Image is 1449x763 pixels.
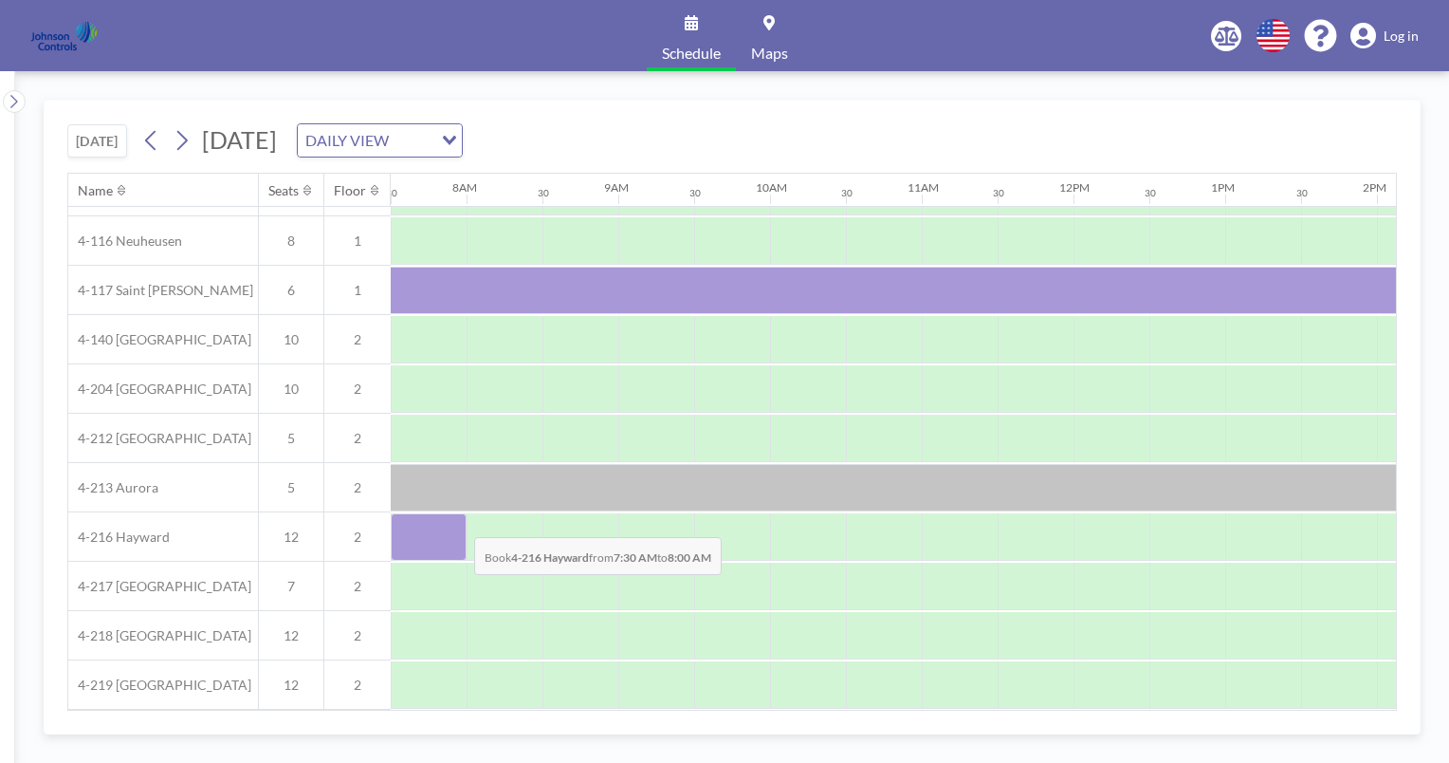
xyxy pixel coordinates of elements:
[259,578,323,595] span: 7
[324,282,391,299] span: 1
[452,180,477,195] div: 8AM
[334,182,366,199] div: Floor
[68,479,158,496] span: 4-213 Aurora
[259,677,323,694] span: 12
[68,331,251,348] span: 4-140 [GEOGRAPHIC_DATA]
[662,46,721,61] span: Schedule
[259,331,323,348] span: 10
[259,479,323,496] span: 5
[689,187,701,199] div: 30
[259,381,323,398] span: 10
[1363,180,1386,195] div: 2PM
[68,282,253,299] span: 4-117 Saint [PERSON_NAME]
[538,187,549,199] div: 30
[756,180,787,195] div: 10AM
[324,677,391,694] span: 2
[1350,23,1419,49] a: Log in
[68,430,251,447] span: 4-212 [GEOGRAPHIC_DATA]
[78,182,113,199] div: Name
[324,381,391,398] span: 2
[1384,28,1419,45] span: Log in
[614,550,657,565] b: 7:30 AM
[68,233,182,250] span: 4-116 Neuheusen
[68,578,251,595] span: 4-217 [GEOGRAPHIC_DATA]
[751,46,788,61] span: Maps
[1059,180,1090,195] div: 12PM
[68,677,251,694] span: 4-219 [GEOGRAPHIC_DATA]
[908,180,939,195] div: 11AM
[394,128,431,153] input: Search for option
[202,125,277,154] span: [DATE]
[668,550,711,565] b: 8:00 AM
[259,282,323,299] span: 6
[324,233,391,250] span: 1
[298,124,462,157] div: Search for option
[67,124,127,158] button: [DATE]
[324,430,391,447] span: 2
[1211,180,1235,195] div: 1PM
[324,331,391,348] span: 2
[324,627,391,644] span: 2
[993,187,1004,199] div: 30
[604,180,629,195] div: 9AM
[324,529,391,546] span: 2
[259,529,323,546] span: 12
[324,578,391,595] span: 2
[68,627,251,644] span: 4-218 [GEOGRAPHIC_DATA]
[386,187,397,199] div: 30
[259,627,323,644] span: 12
[259,233,323,250] span: 8
[841,187,853,199] div: 30
[68,381,251,398] span: 4-204 [GEOGRAPHIC_DATA]
[1145,187,1156,199] div: 30
[302,128,393,153] span: DAILY VIEW
[474,537,722,575] span: Book from to
[259,430,323,447] span: 5
[324,479,391,496] span: 2
[268,182,299,199] div: Seats
[1296,187,1308,199] div: 30
[30,17,98,55] img: organization-logo
[511,550,589,565] b: 4-216 Hayward
[68,529,170,546] span: 4-216 Hayward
